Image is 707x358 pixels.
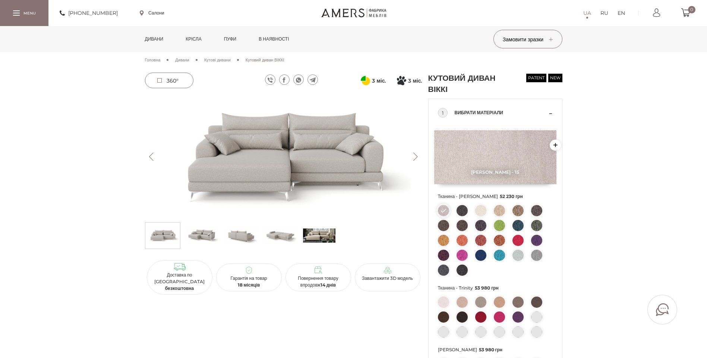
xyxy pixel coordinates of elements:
a: Крісла [180,26,207,52]
b: 18 місяців [238,282,260,288]
span: 3 міс. [372,76,386,85]
b: 14 днів [321,282,336,288]
a: EN [618,9,625,17]
button: Next [409,153,422,161]
a: Салони [140,10,164,16]
div: 1 [438,108,448,118]
a: viber [265,74,275,85]
span: [PERSON_NAME] [438,345,553,355]
img: Кутовий диван ВІККІ s-3 [264,224,296,247]
a: facebook [279,74,290,85]
span: Тканина - [PERSON_NAME] [438,192,553,201]
a: telegram [307,74,318,85]
span: 0 [688,6,695,13]
h1: Кутовий диван ВІККІ [428,73,514,95]
span: 53 980 грн [479,347,503,352]
a: whatsapp [293,74,304,85]
a: RU [600,9,608,17]
a: Пуфи [218,26,242,52]
a: Дивани [175,57,189,63]
svg: Оплата частинами від ПриватБанку [361,76,370,85]
span: new [548,74,562,82]
img: Кутовий диван ВІККІ s-2 [225,224,257,247]
span: 360° [167,77,179,84]
img: Кутовий диван ВІККІ s-0 [146,224,179,247]
img: s_Кутовий Диван [303,224,335,247]
a: [PHONE_NUMBER] [60,9,118,17]
span: patent [526,74,546,82]
span: 52 230 грн [500,194,523,199]
p: Гарантія на товар [219,275,279,288]
span: [PERSON_NAME] - 15 [434,169,556,175]
img: Кутовий диван ВІККІ s-1 [186,224,218,247]
span: Вибрати матеріали [455,108,547,117]
a: Головна [145,57,161,63]
button: Замовити зразки [493,30,562,48]
span: 53 980 грн [475,285,499,291]
span: Замовити зразки [503,36,553,43]
svg: Покупка частинами від Монобанку [397,76,406,85]
a: UA [583,9,591,17]
img: Etna - 15 [434,130,556,184]
p: Завантажити 3D модель [358,275,417,282]
a: Дивани [139,26,169,52]
button: Previous [145,153,158,161]
a: Кутові дивани [204,57,231,63]
p: Повернення товару впродовж [288,275,348,288]
p: Доставка по [GEOGRAPHIC_DATA] [150,272,209,292]
img: Кутовий диван ВІККІ -0 [145,95,422,218]
a: 360° [145,73,193,88]
a: в наявності [253,26,294,52]
span: Тканина - Trinity [438,283,553,293]
b: безкоштовна [165,285,194,291]
span: 3 міс. [408,76,422,85]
